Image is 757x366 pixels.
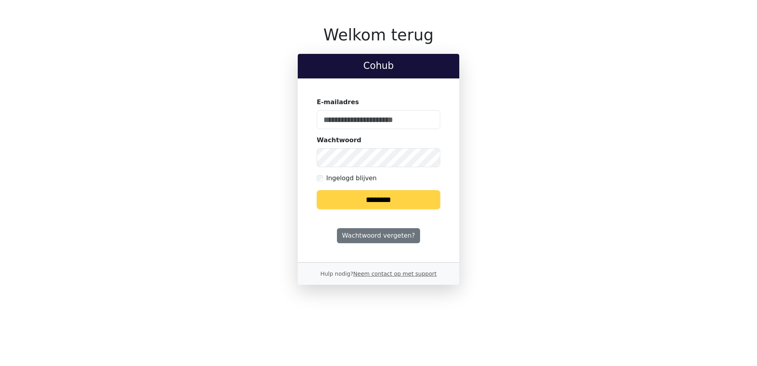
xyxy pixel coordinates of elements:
h1: Welkom terug [298,25,459,44]
a: Neem contact op met support [353,271,436,277]
small: Hulp nodig? [320,271,437,277]
label: E-mailadres [317,97,359,107]
label: Wachtwoord [317,135,361,145]
label: Ingelogd blijven [326,173,377,183]
h2: Cohub [304,60,453,72]
a: Wachtwoord vergeten? [337,228,420,243]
